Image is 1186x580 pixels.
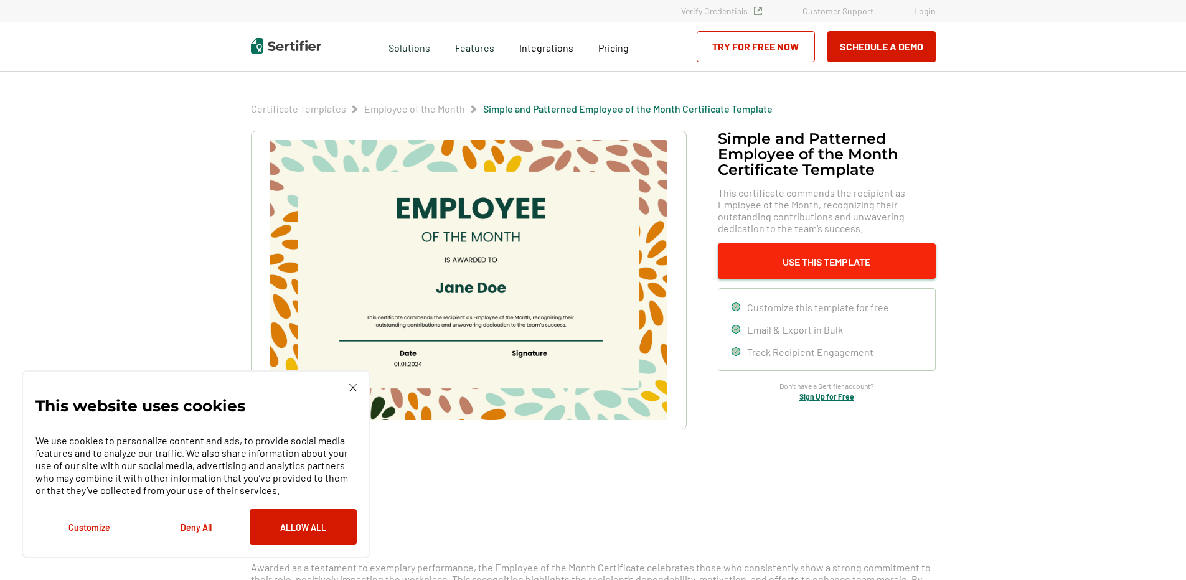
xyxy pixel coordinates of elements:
div: Breadcrumb [251,103,773,115]
a: Pricing [598,39,629,54]
span: Features [455,39,494,54]
a: Simple and Patterned Employee of the Month Certificate Template [483,103,773,115]
a: Login [914,6,936,16]
span: Customize this template for free [747,301,889,313]
a: Employee of the Month [364,103,465,115]
span: Don’t have a Sertifier account? [779,380,874,392]
button: Allow All [250,509,357,545]
a: Customer Support [802,6,873,16]
span: Track Recipient Engagement [747,346,873,358]
a: Verify Credentials [681,6,762,16]
img: Sertifier | Digital Credentialing Platform [251,38,321,54]
button: Customize [35,509,143,545]
p: This website uses cookies [35,400,245,412]
a: Sign Up for Free [799,392,854,401]
span: Email & Export in Bulk [747,324,843,335]
img: Simple and Patterned Employee of the Month Certificate Template [270,140,666,420]
img: Cookie Popup Close [349,384,357,391]
button: Use This Template [718,243,936,279]
h1: Simple and Patterned Employee of the Month Certificate Template [718,131,936,177]
iframe: Chat Widget [1124,520,1186,580]
span: Solutions [388,39,430,54]
a: Certificate Templates [251,103,346,115]
a: Try for Free Now [697,31,815,62]
span: Pricing [598,42,629,54]
span: This certificate commends the recipient as Employee of the Month, recognizing their outstanding c... [718,187,936,234]
p: We use cookies to personalize content and ads, to provide social media features and to analyze ou... [35,434,357,497]
button: Schedule a Demo [827,31,936,62]
img: Verified [754,7,762,15]
span: Integrations [519,42,573,54]
a: Integrations [519,39,573,54]
button: Deny All [143,509,250,545]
